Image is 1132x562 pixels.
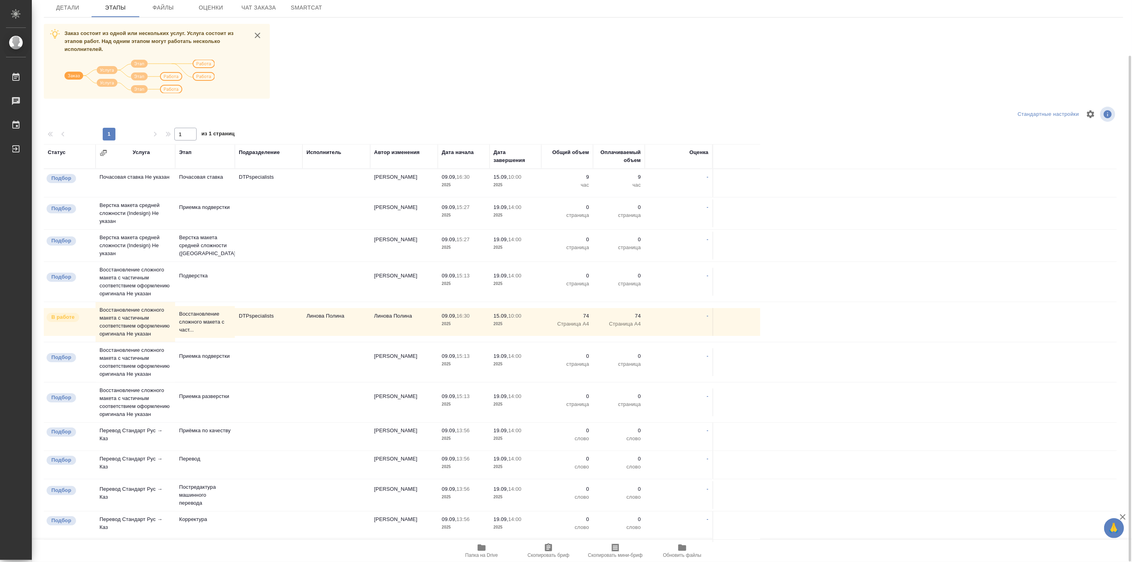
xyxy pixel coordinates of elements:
p: Корректура [179,515,231,523]
p: 15:27 [457,236,470,242]
p: Перевод [179,455,231,463]
p: 15:13 [457,393,470,399]
p: 2025 [494,244,537,252]
span: SmartCat [287,3,326,13]
div: Подразделение [239,148,280,156]
div: Автор изменения [374,148,420,156]
p: страница [545,244,589,252]
p: 13:56 [457,427,470,433]
p: слово [597,435,641,443]
p: 2025 [442,400,486,408]
p: Подбор [51,517,71,525]
div: Общий объем [552,148,589,156]
p: 0 [545,392,589,400]
p: 2025 [442,244,486,252]
p: 74 [545,312,589,320]
td: Восстановление сложного макета с частичным соответствием оформлению оригинала Не указан [96,342,175,382]
p: страница [597,244,641,252]
p: Приёмка по качеству [179,427,231,435]
p: 2025 [442,493,486,501]
p: 0 [545,515,589,523]
p: 14:00 [508,393,521,399]
a: - [707,174,708,180]
p: 19.09, [494,353,508,359]
p: Подбор [51,353,71,361]
div: Этап [179,148,191,156]
td: [PERSON_NAME] [370,348,438,376]
p: слово [545,493,589,501]
td: DTPspecialists [235,169,303,197]
p: 0 [545,203,589,211]
p: 19.09, [494,393,508,399]
p: 0 [597,455,641,463]
p: Верстка макета средней сложности ([GEOGRAPHIC_DATA]... [179,234,231,258]
div: Оценка [689,148,708,156]
td: Верстка макета средней сложности (Indesign) Не указан [96,197,175,229]
p: 2025 [494,181,537,189]
p: Приемка разверстки [179,392,231,400]
div: Исполнитель [306,148,342,156]
p: 0 [597,392,641,400]
p: страница [597,280,641,288]
a: - [707,353,708,359]
button: Папка на Drive [448,540,515,562]
a: - [707,313,708,319]
td: [PERSON_NAME] [370,268,438,296]
p: 15:27 [457,204,470,210]
p: 74 [597,312,641,320]
p: 2025 [442,360,486,368]
td: [PERSON_NAME] [370,511,438,539]
p: 9 [597,173,641,181]
p: 09.09, [442,456,457,462]
span: 🙏 [1107,520,1121,537]
p: 09.09, [442,353,457,359]
span: Обновить файлы [663,552,702,558]
a: - [707,456,708,462]
td: [PERSON_NAME] [370,199,438,227]
td: Линова Полина [370,308,438,336]
p: 2025 [494,360,537,368]
p: слово [545,463,589,471]
div: Оплачиваемый объем [597,148,641,164]
p: страница [597,400,641,408]
p: 2025 [494,493,537,501]
p: 0 [597,272,641,280]
p: 0 [545,455,589,463]
p: 15:13 [457,353,470,359]
span: Заказ состоит из одной или нескольких услуг. Услуга состоит из этапов работ. Над одним этапом мог... [64,30,234,52]
p: 2025 [494,280,537,288]
div: split button [1016,108,1081,121]
p: 19.09, [494,516,508,522]
p: 13:56 [457,456,470,462]
p: 19.09, [494,273,508,279]
p: 0 [597,515,641,523]
p: 2025 [494,523,537,531]
span: Чат заказа [240,3,278,13]
td: Перевод Стандарт Рус → Каз [96,481,175,509]
td: DTPspecialists [235,308,303,336]
span: Файлы [144,3,182,13]
td: Верстка макета средней сложности (Indesign) Не указан [96,230,175,261]
p: Подбор [51,428,71,436]
p: слово [545,523,589,531]
p: 16:30 [457,313,470,319]
td: Перевод Стандарт Рус → Каз [96,423,175,451]
p: 0 [597,236,641,244]
span: Детали [49,3,87,13]
td: Восстановление сложного макета с частичным соответствием оформлению оригинала Не указан [96,262,175,302]
a: - [707,486,708,492]
a: - [707,516,708,522]
p: Страница А4 [545,320,589,328]
p: 2025 [442,280,486,288]
p: 09.09, [442,174,457,180]
td: Перевод Стандарт Рус → Каз [96,511,175,539]
p: 09.09, [442,427,457,433]
p: 14:00 [508,273,521,279]
span: Папка на Drive [465,552,498,558]
td: Линова Полина [303,308,370,336]
p: 2025 [442,463,486,471]
td: Почасовая ставка Не указан [96,169,175,197]
p: Почасовая ставка [179,173,231,181]
p: Подбор [51,273,71,281]
a: - [707,204,708,210]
